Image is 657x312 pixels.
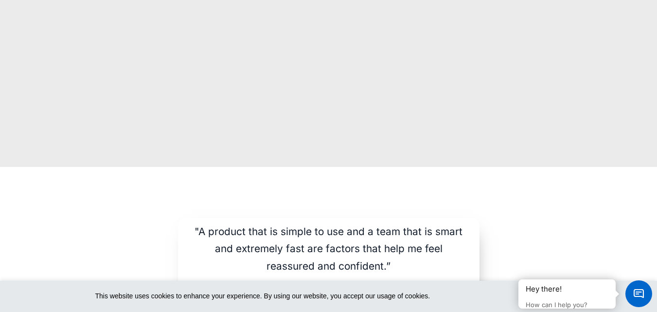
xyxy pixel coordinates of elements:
[95,291,531,302] span: This website uses cookies to enhance your experience. By using our website, you accept our usage ...
[190,223,467,275] div: "A product that is simple to use and a team that is smart and extremely fast are factors that hel...
[526,284,608,294] div: Hey there!
[526,301,608,309] p: How can I help you?
[625,280,652,307] span: Chat Widget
